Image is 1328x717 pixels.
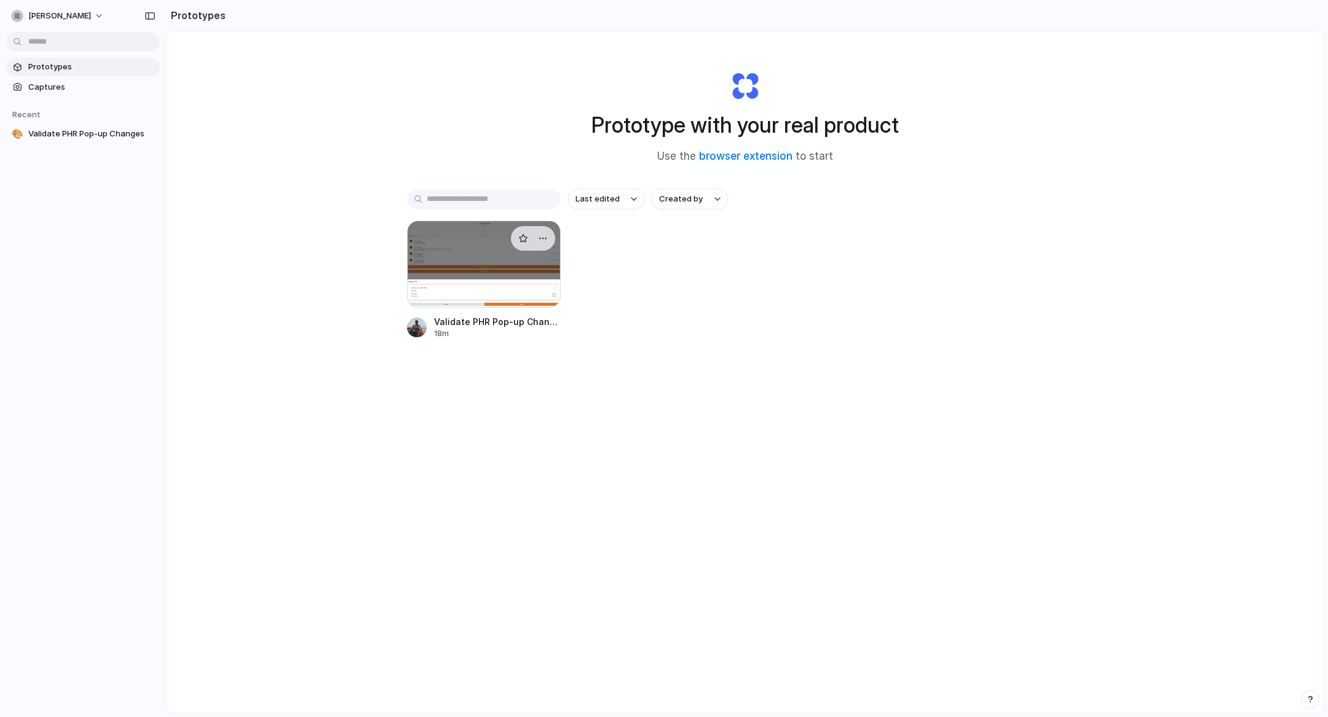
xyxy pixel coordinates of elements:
a: Prototypes [6,58,160,76]
span: Validate PHR Pop-up Changes [28,128,155,140]
span: Use the to start [657,149,833,165]
span: Validate PHR Pop-up Changes [434,315,561,328]
div: 18m [434,328,561,339]
span: Prototypes [28,61,155,73]
a: Validate PHR Pop-up ChangesValidate PHR Pop-up Changes18m [407,221,561,339]
span: [PERSON_NAME] [28,10,91,22]
h1: Prototype with your real product [591,109,899,141]
a: browser extension [699,150,792,162]
button: [PERSON_NAME] [6,6,110,26]
h2: Prototypes [166,8,226,23]
span: Recent [12,109,41,119]
button: Last edited [568,189,644,210]
button: Created by [652,189,728,210]
a: 🎨Validate PHR Pop-up Changes [6,125,160,143]
div: 🎨 [11,128,23,140]
span: Captures [28,81,155,93]
span: Created by [659,193,703,205]
a: Captures [6,78,160,96]
span: Last edited [575,193,620,205]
